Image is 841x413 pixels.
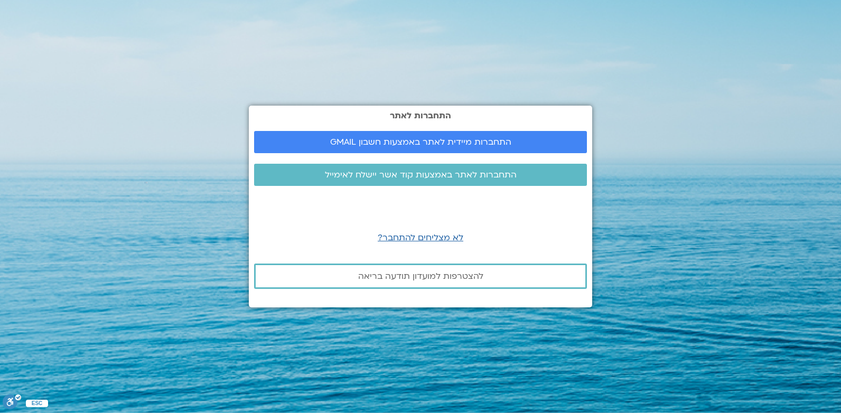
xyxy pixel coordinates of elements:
span: התחברות לאתר באמצעות קוד אשר יישלח לאימייל [325,170,517,180]
a: לא מצליחים להתחבר? [378,232,463,243]
a: להצטרפות למועדון תודעה בריאה [254,264,587,289]
a: התחברות לאתר באמצעות קוד אשר יישלח לאימייל [254,164,587,186]
h2: התחברות לאתר [254,111,587,120]
a: התחברות מיידית לאתר באמצעות חשבון GMAIL [254,131,587,153]
span: התחברות מיידית לאתר באמצעות חשבון GMAIL [330,137,511,147]
span: להצטרפות למועדון תודעה בריאה [358,271,483,281]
